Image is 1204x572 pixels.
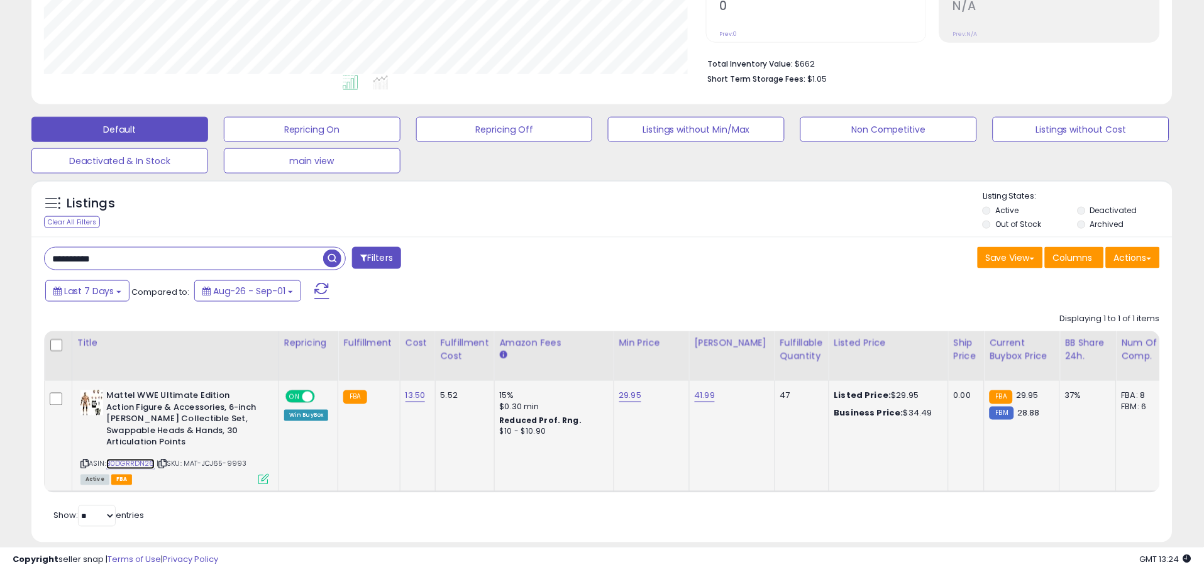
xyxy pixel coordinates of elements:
[406,336,430,349] div: Cost
[13,553,58,565] strong: Copyright
[1045,247,1104,268] button: Columns
[954,390,975,402] div: 0.00
[80,475,109,485] span: All listings currently available for purchase on Amazon
[1122,390,1163,402] div: FBA: 8
[284,336,333,349] div: Repricing
[1053,251,1093,264] span: Columns
[720,30,737,38] small: Prev: 0
[163,553,218,565] a: Privacy Policy
[1065,336,1111,363] div: BB Share 24h.
[695,390,715,402] a: 41.99
[954,336,979,363] div: Ship Price
[1065,390,1107,402] div: 37%
[993,117,1169,142] button: Listings without Cost
[111,475,133,485] span: FBA
[780,390,819,402] div: 47
[800,117,977,142] button: Non Competitive
[1090,219,1124,229] label: Archived
[500,390,604,402] div: 15%
[1017,407,1040,419] span: 28.88
[619,336,684,349] div: Min Price
[953,30,978,38] small: Prev: N/A
[64,285,114,297] span: Last 7 Days
[500,336,609,349] div: Amazon Fees
[1122,336,1168,363] div: Num of Comp.
[53,510,144,522] span: Show: entries
[108,553,161,565] a: Terms of Use
[416,117,593,142] button: Repricing Off
[1016,390,1039,402] span: 29.95
[990,336,1054,363] div: Current Buybox Price
[808,73,827,85] span: $1.05
[834,408,939,419] div: $34.49
[608,117,785,142] button: Listings without Min/Max
[80,390,269,483] div: ASIN:
[990,390,1013,404] small: FBA
[194,280,301,302] button: Aug-26 - Sep-01
[343,336,394,349] div: Fulfillment
[352,247,401,269] button: Filters
[157,459,247,469] span: | SKU: MAT-JCJ65-9993
[131,286,189,298] span: Compared to:
[44,216,100,228] div: Clear All Filters
[1106,247,1160,268] button: Actions
[834,390,939,402] div: $29.95
[990,407,1014,420] small: FBM
[1122,402,1163,413] div: FBM: 6
[978,247,1043,268] button: Save View
[708,58,793,69] b: Total Inventory Value:
[406,390,426,402] a: 13.50
[619,390,642,402] a: 29.95
[31,148,208,173] button: Deactivated & In Stock
[106,459,155,470] a: B0DGRRDN26
[313,392,333,402] span: OFF
[708,74,806,84] b: Short Term Storage Fees:
[500,427,604,437] div: $10 - $10.90
[441,390,485,402] div: 5.52
[343,390,367,404] small: FBA
[834,407,903,419] b: Business Price:
[834,336,943,349] div: Listed Price
[996,219,1042,229] label: Out of Stock
[1140,553,1191,565] span: 2025-09-9 13:24 GMT
[708,55,1151,70] li: $662
[224,117,400,142] button: Repricing On
[500,415,582,426] b: Reduced Prof. Rng.
[80,390,103,415] img: 41voYlf3HAL._SL40_.jpg
[780,336,824,363] div: Fulfillable Quantity
[213,285,285,297] span: Aug-26 - Sep-01
[287,392,302,402] span: ON
[1060,313,1160,325] div: Displaying 1 to 1 of 1 items
[31,117,208,142] button: Default
[1090,205,1137,216] label: Deactivated
[67,195,115,212] h5: Listings
[284,410,329,421] div: Win BuyBox
[13,554,218,566] div: seller snap | |
[441,336,489,363] div: Fulfillment Cost
[834,390,892,402] b: Listed Price:
[695,336,770,349] div: [PERSON_NAME]
[500,349,507,361] small: Amazon Fees.
[77,336,273,349] div: Title
[106,390,259,452] b: Mattel WWE Ultimate Edition Action Figure & Accessories, 6-inch [PERSON_NAME] Collectible Set, Sw...
[983,190,1173,202] p: Listing States:
[45,280,130,302] button: Last 7 Days
[224,148,400,173] button: main view
[500,402,604,413] div: $0.30 min
[996,205,1019,216] label: Active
